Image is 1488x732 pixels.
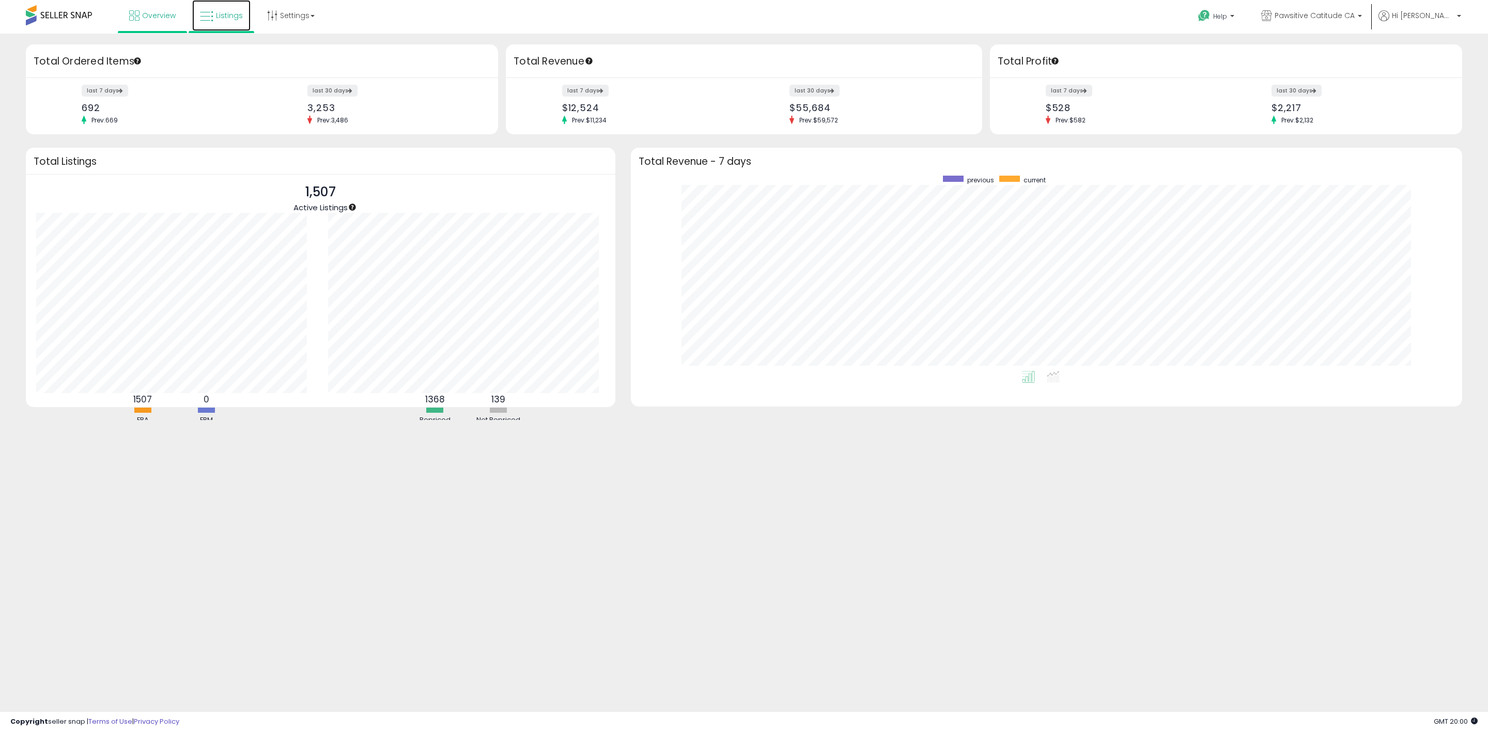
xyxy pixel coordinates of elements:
[312,116,353,124] span: Prev: 3,486
[425,393,445,406] b: 1368
[86,116,123,124] span: Prev: 669
[34,158,608,165] h3: Total Listings
[404,415,466,425] div: Repriced
[293,182,348,202] p: 1,507
[1392,10,1454,21] span: Hi [PERSON_NAME]
[1276,116,1319,124] span: Prev: $2,132
[1272,85,1322,97] label: last 30 days
[1378,10,1461,34] a: Hi [PERSON_NAME]
[1050,116,1091,124] span: Prev: $582
[216,10,243,21] span: Listings
[133,56,142,66] div: Tooltip anchor
[567,116,612,124] span: Prev: $11,234
[1272,102,1444,113] div: $2,217
[1046,102,1218,113] div: $528
[468,415,530,425] div: Not Repriced
[34,54,490,69] h3: Total Ordered Items
[562,85,609,97] label: last 7 days
[789,85,840,97] label: last 30 days
[1024,176,1046,184] span: current
[133,393,152,406] b: 1507
[1275,10,1355,21] span: Pawsitive Catitude CA
[1050,56,1060,66] div: Tooltip anchor
[491,393,505,406] b: 139
[967,176,994,184] span: previous
[82,85,128,97] label: last 7 days
[307,102,480,113] div: 3,253
[82,102,254,113] div: 692
[584,56,594,66] div: Tooltip anchor
[293,202,348,213] span: Active Listings
[1046,85,1092,97] label: last 7 days
[1198,9,1211,22] i: Get Help
[639,158,1454,165] h3: Total Revenue - 7 days
[789,102,964,113] div: $55,684
[1190,2,1245,34] a: Help
[348,203,357,212] div: Tooltip anchor
[112,415,174,425] div: FBA
[307,85,358,97] label: last 30 days
[514,54,974,69] h3: Total Revenue
[1213,12,1227,21] span: Help
[998,54,1454,69] h3: Total Profit
[175,415,237,425] div: FBM
[204,393,209,406] b: 0
[142,10,176,21] span: Overview
[794,116,843,124] span: Prev: $59,572
[562,102,736,113] div: $12,524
